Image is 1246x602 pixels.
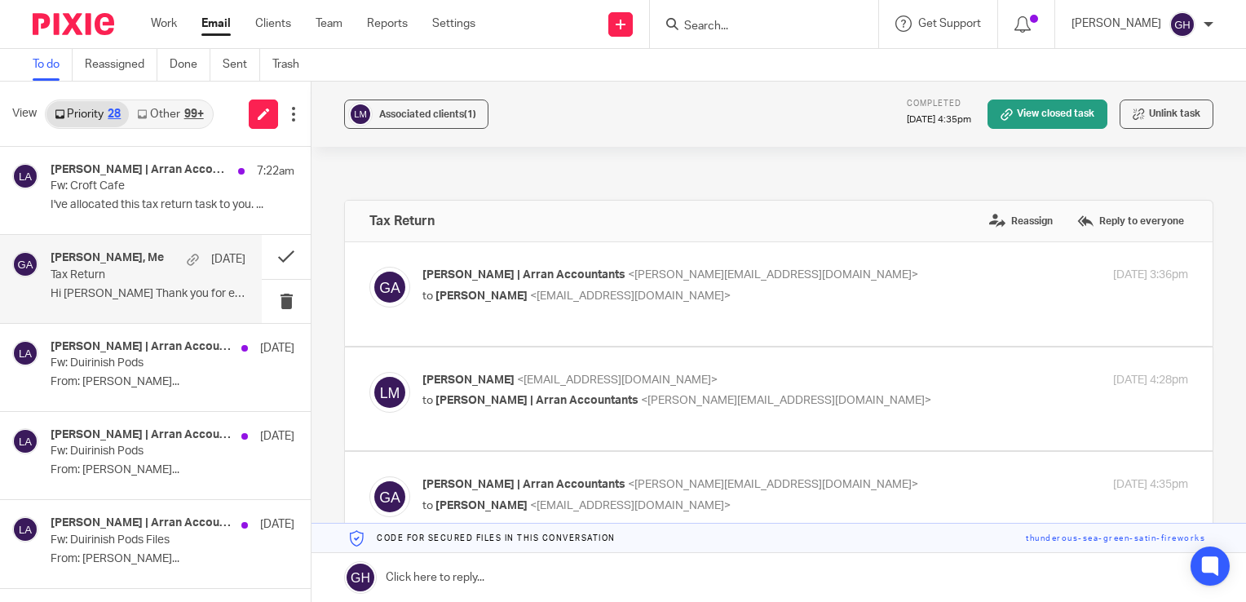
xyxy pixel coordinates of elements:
[1169,11,1195,38] img: svg%3E
[33,49,73,81] a: To do
[12,251,38,277] img: svg%3E
[184,108,204,120] div: 99+
[422,395,433,406] span: to
[422,500,433,511] span: to
[51,251,164,265] h4: [PERSON_NAME], Me
[1120,100,1213,129] button: Unlink task
[422,290,433,302] span: to
[12,516,38,542] img: svg%3E
[369,476,410,517] img: svg%3E
[201,15,231,32] a: Email
[435,290,528,302] span: [PERSON_NAME]
[628,269,918,281] span: <[PERSON_NAME][EMAIL_ADDRESS][DOMAIN_NAME]>
[907,100,961,108] span: Completed
[988,100,1107,129] a: View closed task
[51,552,294,566] p: From: [PERSON_NAME]...
[1113,267,1188,284] p: [DATE] 3:36pm
[211,251,245,268] p: [DATE]
[85,49,157,81] a: Reassigned
[33,13,114,35] img: Pixie
[344,100,488,129] button: Associated clients(1)
[918,18,981,29] span: Get Support
[422,374,515,386] span: [PERSON_NAME]
[260,428,294,445] p: [DATE]
[151,15,177,32] a: Work
[1071,15,1161,32] p: [PERSON_NAME]
[51,375,294,389] p: From: [PERSON_NAME]...
[51,340,233,354] h4: [PERSON_NAME] | Arran Accountants
[12,340,38,366] img: svg%3E
[129,101,211,127] a: Other99+
[316,15,342,32] a: Team
[432,15,475,32] a: Settings
[530,290,731,302] span: <[EMAIL_ADDRESS][DOMAIN_NAME]>
[260,340,294,356] p: [DATE]
[348,102,373,126] img: svg%3E
[530,500,731,511] span: <[EMAIL_ADDRESS][DOMAIN_NAME]>
[12,105,37,122] span: View
[369,372,410,413] img: svg%3E
[51,463,294,477] p: From: [PERSON_NAME]...
[464,109,476,119] span: (1)
[12,428,38,454] img: svg%3E
[1073,209,1188,233] label: Reply to everyone
[257,163,294,179] p: 7:22am
[51,356,245,370] p: Fw: Duirinish Pods
[369,213,435,229] h4: Tax Return
[56,117,168,131] a: Outlook for Android
[369,267,410,308] img: svg%3E
[517,374,718,386] span: <[EMAIL_ADDRESS][DOMAIN_NAME]>
[367,15,408,32] a: Reports
[51,163,230,177] h4: [PERSON_NAME] | Arran Accountants
[435,500,528,511] span: [PERSON_NAME]
[1113,372,1188,389] p: [DATE] 4:28pm
[907,113,971,126] p: [DATE] 4:35pm
[1113,476,1188,494] p: [DATE] 4:35pm
[51,179,245,193] p: Fw: Croft Cafe
[51,268,206,282] p: Tax Return
[51,287,245,301] p: Hi [PERSON_NAME] Thank you for explaining. I...
[641,395,931,406] span: <[PERSON_NAME][EMAIL_ADDRESS][DOMAIN_NAME]>
[108,108,121,120] div: 28
[628,479,918,490] span: <[PERSON_NAME][EMAIL_ADDRESS][DOMAIN_NAME]>
[422,479,625,490] span: [PERSON_NAME] | Arran Accountants
[422,269,625,281] span: [PERSON_NAME] | Arran Accountants
[255,15,291,32] a: Clients
[51,516,233,530] h4: [PERSON_NAME] | Arran Accountants
[51,533,245,547] p: Fw: Duirinish Pods Files
[51,445,245,458] p: Fw: Duirinish Pods
[51,428,233,442] h4: [PERSON_NAME] | Arran Accountants
[683,20,829,34] input: Search
[435,395,638,406] span: [PERSON_NAME] | Arran Accountants
[985,209,1057,233] label: Reassign
[51,198,294,212] p: I've allocated this tax return task to you. ...
[379,109,476,119] span: Associated clients
[272,49,311,81] a: Trash
[46,101,129,127] a: Priority28
[170,49,210,81] a: Done
[260,516,294,533] p: [DATE]
[223,49,260,81] a: Sent
[12,163,38,189] img: svg%3E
